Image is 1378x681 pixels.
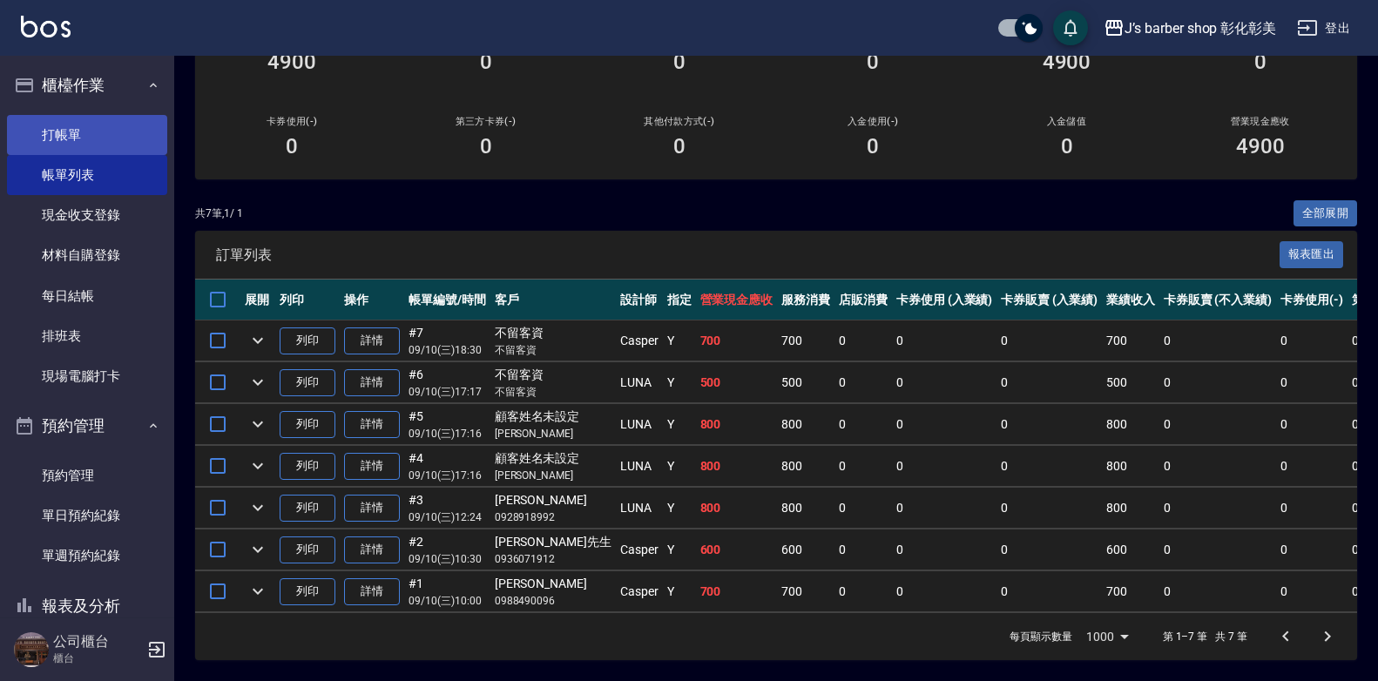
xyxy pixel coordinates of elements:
[797,116,949,127] h2: 入金使用(-)
[7,356,167,396] a: 現場電腦打卡
[344,578,400,605] a: 詳情
[663,446,696,487] td: Y
[245,411,271,437] button: expand row
[245,453,271,479] button: expand row
[834,280,892,320] th: 店販消費
[245,536,271,563] button: expand row
[834,529,892,570] td: 0
[1159,280,1276,320] th: 卡券販賣 (不入業績)
[616,446,663,487] td: LUNA
[495,491,611,509] div: [PERSON_NAME]
[673,50,686,74] h3: 0
[616,529,663,570] td: Casper
[245,327,271,354] button: expand row
[892,362,997,403] td: 0
[777,280,834,320] th: 服務消費
[996,404,1102,445] td: 0
[996,529,1102,570] td: 0
[1280,246,1344,262] a: 報表匯出
[495,342,611,358] p: 不留客資
[1010,629,1072,644] p: 每頁顯示數量
[1102,280,1159,320] th: 業績收入
[344,369,400,396] a: 詳情
[7,536,167,576] a: 單週預約紀錄
[280,411,335,438] button: 列印
[1159,320,1276,361] td: 0
[404,488,490,529] td: #3
[7,115,167,155] a: 打帳單
[495,426,611,442] p: [PERSON_NAME]
[1290,12,1357,44] button: 登出
[404,571,490,612] td: #1
[1159,362,1276,403] td: 0
[495,551,611,567] p: 0936071912
[892,529,997,570] td: 0
[7,235,167,275] a: 材料自購登錄
[892,280,997,320] th: 卡券使用 (入業績)
[777,488,834,529] td: 800
[240,280,275,320] th: 展開
[495,408,611,426] div: 顧客姓名未設定
[7,316,167,356] a: 排班表
[1276,320,1348,361] td: 0
[495,384,611,400] p: 不留客資
[1102,529,1159,570] td: 600
[777,404,834,445] td: 800
[696,529,778,570] td: 600
[616,362,663,403] td: LUNA
[834,571,892,612] td: 0
[409,593,486,609] p: 09/10 (三) 10:00
[604,116,755,127] h2: 其他付款方式(-)
[696,280,778,320] th: 營業現金應收
[892,320,997,361] td: 0
[892,571,997,612] td: 0
[834,488,892,529] td: 0
[1276,529,1348,570] td: 0
[280,453,335,480] button: 列印
[777,446,834,487] td: 800
[340,280,404,320] th: 操作
[867,50,879,74] h3: 0
[892,488,997,529] td: 0
[404,446,490,487] td: #4
[696,488,778,529] td: 800
[1159,404,1276,445] td: 0
[280,327,335,354] button: 列印
[990,116,1142,127] h2: 入金儲值
[1276,488,1348,529] td: 0
[1043,50,1091,74] h3: 4900
[777,529,834,570] td: 600
[834,404,892,445] td: 0
[280,578,335,605] button: 列印
[490,280,616,320] th: 客戶
[1102,320,1159,361] td: 700
[245,495,271,521] button: expand row
[892,446,997,487] td: 0
[495,533,611,551] div: [PERSON_NAME]先生
[280,536,335,563] button: 列印
[21,16,71,37] img: Logo
[495,509,611,525] p: 0928918992
[673,134,686,158] h3: 0
[7,276,167,316] a: 每日結帳
[616,488,663,529] td: LUNA
[344,495,400,522] a: 詳情
[996,280,1102,320] th: 卡券販賣 (入業績)
[495,366,611,384] div: 不留客資
[404,362,490,403] td: #6
[663,280,696,320] th: 指定
[892,404,997,445] td: 0
[1125,17,1276,39] div: J’s barber shop 彰化彰美
[7,583,167,629] button: 報表及分析
[1061,134,1073,158] h3: 0
[409,426,486,442] p: 09/10 (三) 17:16
[834,446,892,487] td: 0
[495,575,611,593] div: [PERSON_NAME]
[1102,404,1159,445] td: 800
[616,404,663,445] td: LUNA
[495,468,611,483] p: [PERSON_NAME]
[696,362,778,403] td: 500
[404,529,490,570] td: #2
[616,320,663,361] td: Casper
[245,369,271,395] button: expand row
